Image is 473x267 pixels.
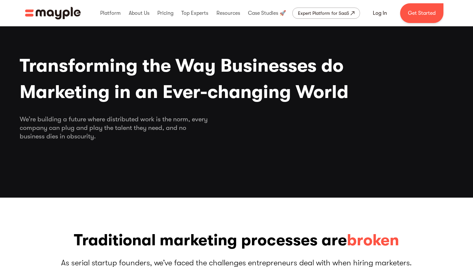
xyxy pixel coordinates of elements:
div: Top Experts [180,3,210,24]
div: About Us [127,3,151,24]
span: business dies in obscurity. [20,132,453,141]
span: broken [347,230,399,251]
a: Get Started [400,3,443,23]
a: Log In [365,5,395,21]
h3: Traditional marketing processes are [20,230,453,251]
a: Expert Platform for SaaS [292,8,360,19]
div: We’re building a future where distributed work is the norm, every [20,115,453,141]
div: Resources [215,3,242,24]
span: Marketing in an Ever-changing World [20,79,453,105]
div: Pricing [156,3,175,24]
a: home [25,7,81,19]
div: Expert Platform for SaaS [298,9,349,17]
span: company can plug and play the talent they need, and no [20,124,453,132]
h1: Transforming the Way Businesses do [20,53,453,105]
img: Mayple logo [25,7,81,19]
div: Platform [99,3,122,24]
